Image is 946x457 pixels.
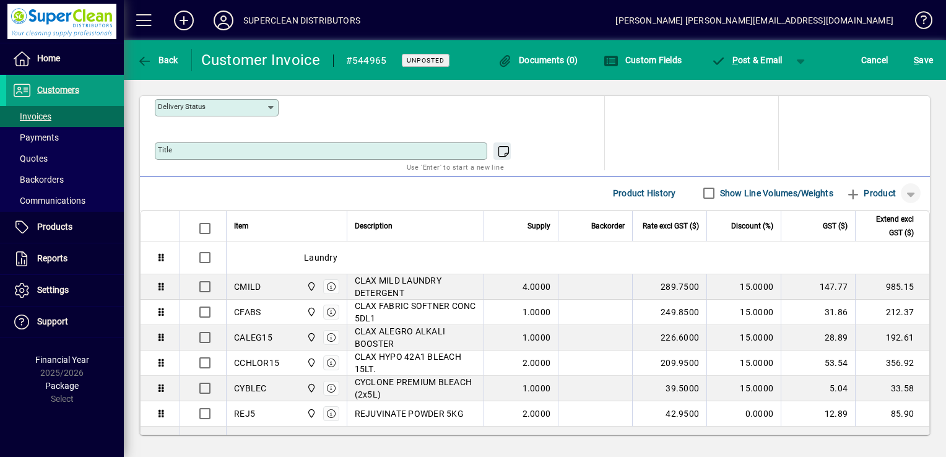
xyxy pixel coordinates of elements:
[523,382,551,394] span: 1.0000
[495,49,581,71] button: Documents (0)
[6,148,124,169] a: Quotes
[6,243,124,274] a: Reports
[781,401,855,427] td: 12.89
[6,307,124,337] a: Support
[640,331,699,344] div: 226.6000
[6,169,124,190] a: Backorders
[863,212,914,240] span: Extend excl GST ($)
[134,49,181,71] button: Back
[781,325,855,350] td: 28.89
[355,325,477,350] span: CLAX ALEGRO ALKALI BOOSTER
[731,219,773,233] span: Discount (%)
[407,56,445,64] span: Unposted
[781,350,855,376] td: 53.54
[706,274,781,300] td: 15.0000
[523,306,551,318] span: 1.0000
[243,11,360,30] div: SUPERCLEAN DISTRIBUTORS
[706,350,781,376] td: 15.0000
[706,325,781,350] td: 15.0000
[37,85,79,95] span: Customers
[640,306,699,318] div: 249.8500
[846,183,896,203] span: Product
[346,51,387,71] div: #544965
[303,356,318,370] span: Superclean Distributors
[37,316,68,326] span: Support
[124,49,192,71] app-page-header-button: Back
[906,2,931,43] a: Knowledge Base
[855,401,929,427] td: 85.90
[37,253,67,263] span: Reports
[711,55,783,65] span: ost & Email
[705,49,789,71] button: Post & Email
[303,280,318,294] span: Superclean Distributors
[12,154,48,163] span: Quotes
[911,49,936,71] button: Save
[523,357,551,369] span: 2.0000
[6,106,124,127] a: Invoices
[355,219,393,233] span: Description
[303,305,318,319] span: Superclean Distributors
[640,357,699,369] div: 209.9500
[523,331,551,344] span: 1.0000
[6,43,124,74] a: Home
[234,382,267,394] div: CYBLEC
[855,376,929,401] td: 33.58
[855,350,929,376] td: 356.92
[914,55,919,65] span: S
[6,127,124,148] a: Payments
[37,53,60,63] span: Home
[781,376,855,401] td: 5.04
[355,350,477,375] span: CLAX HYPO 42A1 BLEACH 15LT.
[855,274,929,300] td: 985.15
[6,275,124,306] a: Settings
[781,274,855,300] td: 147.77
[591,219,625,233] span: Backorder
[523,407,551,420] span: 2.0000
[12,133,59,142] span: Payments
[823,219,848,233] span: GST ($)
[234,331,272,344] div: CALEG15
[37,285,69,295] span: Settings
[45,381,79,391] span: Package
[204,9,243,32] button: Profile
[640,382,699,394] div: 39.5000
[855,300,929,325] td: 212.37
[137,55,178,65] span: Back
[234,357,279,369] div: CCHLOR15
[234,407,255,420] div: REJ5
[12,111,51,121] span: Invoices
[355,274,477,299] span: CLAX MILD LAUNDRY DETERGENT
[355,376,477,401] span: CYCLONE PREMIUM BLEACH (2x5L)
[643,219,699,233] span: Rate excl GST ($)
[527,219,550,233] span: Supply
[781,300,855,325] td: 31.86
[234,281,261,293] div: CMILD
[158,146,172,154] mat-label: Title
[858,49,892,71] button: Cancel
[914,50,933,70] span: ave
[861,50,888,70] span: Cancel
[613,183,676,203] span: Product History
[234,306,261,318] div: CFABS
[732,55,738,65] span: P
[303,407,318,420] span: Superclean Distributors
[640,281,699,293] div: 289.7500
[706,376,781,401] td: 15.0000
[12,175,64,185] span: Backorders
[608,182,681,204] button: Product History
[706,300,781,325] td: 15.0000
[355,407,464,420] span: REJUVINATE POWDER 5KG
[164,9,204,32] button: Add
[6,212,124,243] a: Products
[407,160,504,174] mat-hint: Use 'Enter' to start a new line
[12,196,85,206] span: Communications
[498,55,578,65] span: Documents (0)
[35,355,89,365] span: Financial Year
[6,190,124,211] a: Communications
[604,55,682,65] span: Custom Fields
[855,325,929,350] td: 192.61
[840,182,902,204] button: Product
[718,187,833,199] label: Show Line Volumes/Weights
[355,300,477,324] span: CLAX FABRIC SOFTNER CONC 5DL1
[37,222,72,232] span: Products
